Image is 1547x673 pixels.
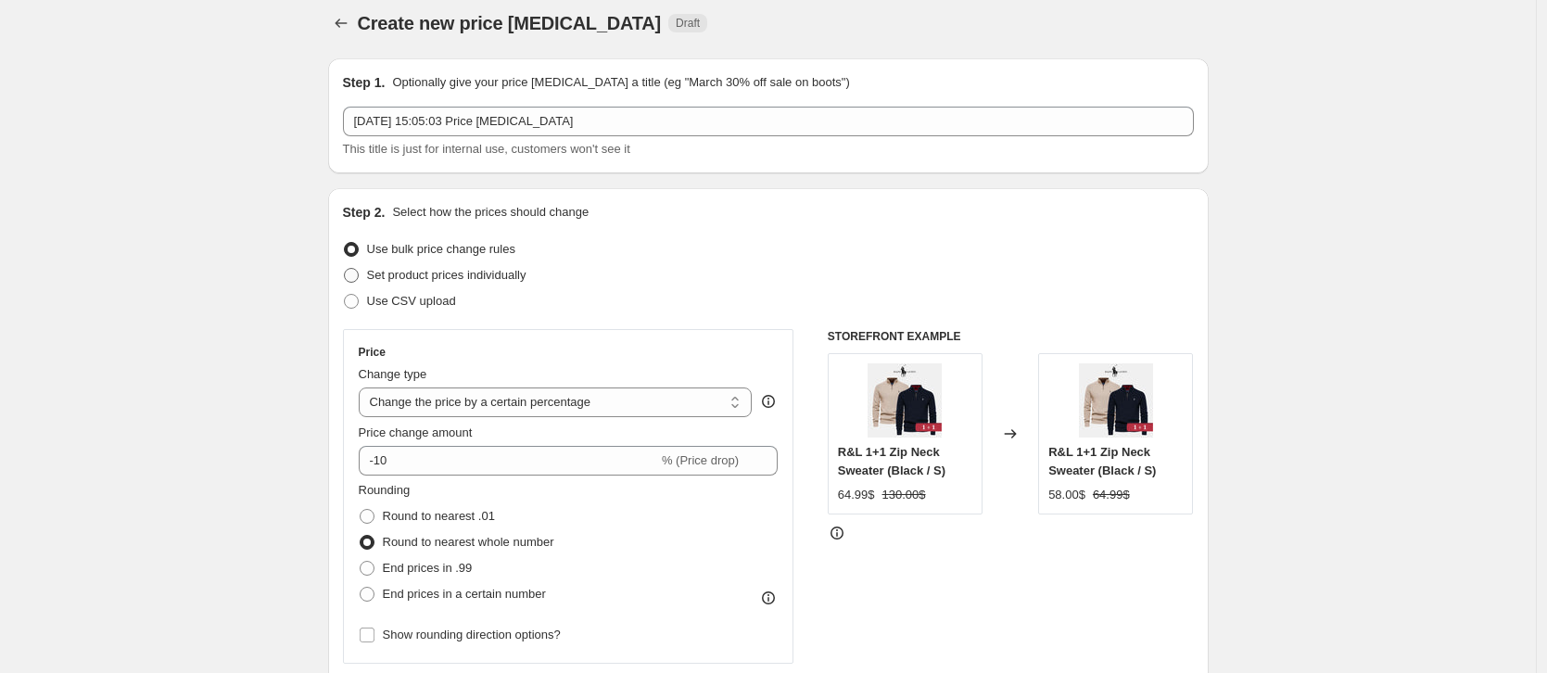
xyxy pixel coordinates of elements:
[367,242,515,256] span: Use bulk price change rules
[367,294,456,308] span: Use CSV upload
[868,363,942,438] img: BEIGE-BLEU_80x.jpg
[359,345,386,360] h3: Price
[759,392,778,411] div: help
[328,10,354,36] button: Price change jobs
[343,107,1194,136] input: 30% off holiday sale
[838,445,945,477] span: R&L 1+1 Zip Neck Sweater (Black / S)
[359,425,473,439] span: Price change amount
[1093,486,1130,504] strike: 64.99$
[1048,486,1085,504] div: 58.00$
[1079,363,1153,438] img: BEIGE-BLEU_80x.jpg
[828,329,1194,344] h6: STOREFRONT EXAMPLE
[359,483,411,497] span: Rounding
[343,142,630,156] span: This title is just for internal use, customers won't see it
[392,203,589,222] p: Select how the prices should change
[662,453,739,467] span: % (Price drop)
[343,73,386,92] h2: Step 1.
[1048,445,1156,477] span: R&L 1+1 Zip Neck Sweater (Black / S)
[367,268,526,282] span: Set product prices individually
[359,367,427,381] span: Change type
[383,561,473,575] span: End prices in .99
[359,446,658,476] input: -15
[838,486,875,504] div: 64.99$
[383,509,495,523] span: Round to nearest .01
[383,587,546,601] span: End prices in a certain number
[383,628,561,641] span: Show rounding direction options?
[676,16,700,31] span: Draft
[392,73,849,92] p: Optionally give your price [MEDICAL_DATA] a title (eg "March 30% off sale on boots")
[343,203,386,222] h2: Step 2.
[882,486,926,504] strike: 130.00$
[358,13,662,33] span: Create new price [MEDICAL_DATA]
[383,535,554,549] span: Round to nearest whole number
